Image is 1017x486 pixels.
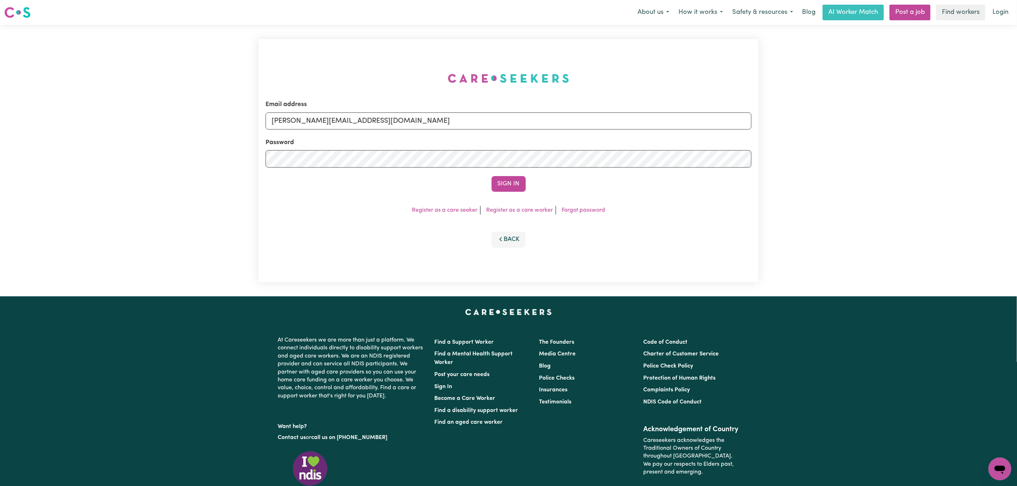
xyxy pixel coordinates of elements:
[936,5,985,20] a: Find workers
[311,435,388,440] a: call us on [PHONE_NUMBER]
[798,5,820,20] a: Blog
[643,399,702,405] a: NDIS Code of Conduct
[643,363,693,369] a: Police Check Policy
[278,333,426,403] p: At Careseekers we are more than just a platform. We connect individuals directly to disability su...
[643,351,719,357] a: Charter of Customer Service
[643,387,690,393] a: Complaints Policy
[492,176,526,192] button: Sign In
[435,408,518,413] a: Find a disability support worker
[435,372,490,377] a: Post your care needs
[266,138,294,147] label: Password
[435,384,452,390] a: Sign In
[4,4,31,21] a: Careseekers logo
[435,351,513,365] a: Find a Mental Health Support Worker
[562,207,605,213] a: Forgot password
[539,399,571,405] a: Testimonials
[278,431,426,444] p: or
[465,309,552,315] a: Careseekers home page
[633,5,674,20] button: About us
[643,339,687,345] a: Code of Conduct
[266,100,307,109] label: Email address
[539,363,551,369] a: Blog
[492,232,526,247] button: Back
[4,6,31,19] img: Careseekers logo
[988,5,1013,20] a: Login
[643,434,739,479] p: Careseekers acknowledges the Traditional Owners of Country throughout [GEOGRAPHIC_DATA]. We pay o...
[278,435,306,440] a: Contact us
[539,387,567,393] a: Insurances
[435,419,503,425] a: Find an aged care worker
[643,375,715,381] a: Protection of Human Rights
[823,5,884,20] a: AI Worker Match
[728,5,798,20] button: Safety & resources
[278,420,426,430] p: Want help?
[435,339,494,345] a: Find a Support Worker
[266,112,751,130] input: Email address
[890,5,930,20] a: Post a job
[539,351,576,357] a: Media Centre
[539,375,575,381] a: Police Checks
[539,339,574,345] a: The Founders
[435,396,496,401] a: Become a Care Worker
[674,5,728,20] button: How it works
[486,207,553,213] a: Register as a care worker
[989,458,1011,480] iframe: Button to launch messaging window, conversation in progress
[412,207,477,213] a: Register as a care seeker
[643,425,739,434] h2: Acknowledgement of Country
